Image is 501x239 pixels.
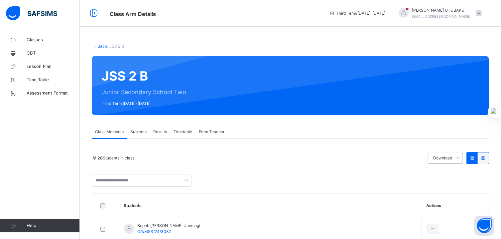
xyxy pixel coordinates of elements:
[421,194,489,218] th: Actions
[6,6,57,20] img: safsims
[97,44,107,49] a: Back
[174,129,192,135] span: Timetable
[27,50,80,57] span: CBT
[329,10,385,16] span: session/term information
[110,11,156,17] span: Class Arm Details
[27,77,80,83] span: Time Table
[130,129,147,135] span: Subjects
[412,7,471,13] span: [PERSON_NAME] UTUBAKU
[97,155,134,161] span: Students in class
[199,129,224,135] span: Form Teacher
[95,129,124,135] span: Class Members
[474,216,494,236] button: Open asap
[412,14,471,18] span: [EMAIL_ADDRESS][DOMAIN_NAME]
[27,90,80,97] span: Assessment Format
[433,155,452,161] span: Download
[392,7,485,19] div: JOSEPHUTUBAKU
[137,223,200,229] span: Bepeh [PERSON_NAME] Unemagi
[27,37,80,43] span: Classes
[27,63,80,70] span: Lesson Plan
[107,44,124,49] span: / JSS 2 B
[27,222,79,229] span: Help
[119,194,422,218] th: Students
[97,155,103,160] b: 28
[137,229,171,234] span: CR/MSS/24/3082
[153,129,167,135] span: Results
